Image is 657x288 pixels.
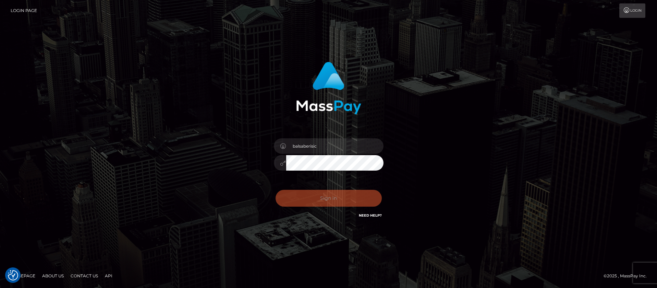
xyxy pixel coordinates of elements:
[39,270,66,281] a: About Us
[8,270,18,280] img: Revisit consent button
[359,213,382,218] a: Need Help?
[604,272,652,280] div: © 2025 , MassPay Inc.
[8,270,38,281] a: Homepage
[619,3,645,18] a: Login
[102,270,115,281] a: API
[68,270,101,281] a: Contact Us
[286,138,384,154] input: Username...
[296,62,361,114] img: MassPay Login
[8,270,18,280] button: Consent Preferences
[11,3,37,18] a: Login Page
